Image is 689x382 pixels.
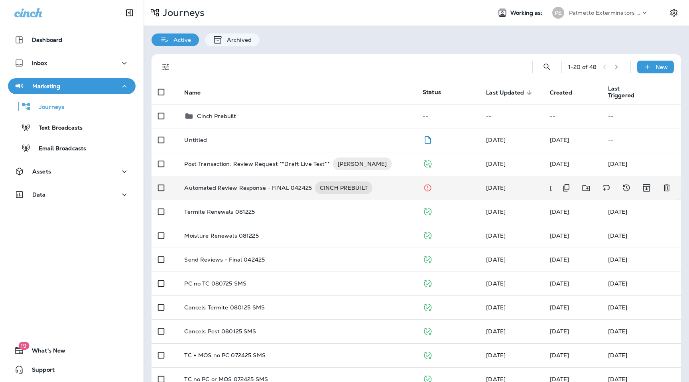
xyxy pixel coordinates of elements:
[550,328,569,335] span: Julia Horton
[423,207,433,215] span: Published
[550,136,569,144] span: Julia Horton
[184,352,266,358] p: TC + MOS no PC 072425 SMS
[8,98,136,115] button: Journeys
[602,295,681,319] td: [DATE]
[8,78,136,94] button: Marketing
[423,351,433,358] span: Published
[184,256,265,263] p: Send Reviews - Final 042425
[550,184,569,191] span: Julia Horton
[315,184,372,192] span: CINCH PREBUILT
[223,37,252,43] p: Archived
[618,180,634,196] button: View Changelog
[423,183,433,191] span: Stopped
[608,85,641,99] span: Last Triggered
[550,232,569,239] span: Julia Horton
[550,160,569,167] span: Frank Carreno
[423,89,441,96] span: Status
[550,89,572,96] span: Created
[184,89,201,96] span: Name
[568,64,596,70] div: 1 - 20 of 48
[558,180,574,196] button: Duplicate
[184,280,246,287] p: PC no TC 080725 SMS
[602,224,681,248] td: [DATE]
[550,256,569,263] span: Julia Horton
[8,343,136,358] button: 19What's New
[423,159,433,167] span: Published
[32,168,51,175] p: Assets
[24,347,65,357] span: What's New
[32,60,47,66] p: Inbox
[333,160,392,168] span: [PERSON_NAME]
[486,136,506,144] span: Julia Horton
[667,6,681,20] button: Settings
[569,10,641,16] p: Palmetto Exterminators LLC
[550,280,569,287] span: Julia Horton
[18,342,29,350] span: 19
[31,124,83,132] p: Text Broadcasts
[24,366,55,376] span: Support
[486,328,506,335] span: Julia Horton
[31,145,86,153] p: Email Broadcasts
[423,136,433,143] span: Draft
[184,209,255,215] p: Termite Renewals 081225
[638,180,655,196] button: Archive
[197,113,236,119] p: Cinch Prebuilt
[423,231,433,238] span: Published
[578,180,595,196] button: Move to folder
[8,187,136,203] button: Data
[423,255,433,262] span: Published
[423,279,433,286] span: Published
[486,160,506,167] span: Frank Carreno
[602,152,681,176] td: [DATE]
[552,7,564,19] div: PE
[8,362,136,378] button: Support
[510,10,544,16] span: Working as:
[602,272,681,295] td: [DATE]
[608,85,652,99] span: Last Triggered
[8,55,136,71] button: Inbox
[486,256,506,263] span: Julia Horton
[315,181,372,194] div: CINCH PREBUILT
[486,280,506,287] span: Julia Horton
[8,140,136,156] button: Email Broadcasts
[169,37,191,43] p: Active
[184,158,329,170] p: Post Transaction: Review Request **Draft Live Test**
[184,137,207,143] p: Untitled
[486,304,506,311] span: Julia Horton
[8,163,136,179] button: Assets
[31,104,64,111] p: Journeys
[598,180,614,196] button: Add tags
[184,304,265,311] p: Cancels Termite 080125 SMS
[158,59,174,75] button: Filters
[333,158,392,170] div: [PERSON_NAME]
[539,59,555,75] button: Search Journeys
[550,304,569,311] span: Julia Horton
[602,343,681,367] td: [DATE]
[480,104,543,128] td: --
[423,303,433,310] span: Published
[550,208,569,215] span: Julia Horton
[543,104,602,128] td: --
[602,104,681,128] td: --
[184,328,256,335] p: Cancels Pest 080125 SMS
[486,232,506,239] span: Julia Horton
[32,191,46,198] p: Data
[659,180,675,196] button: Delete
[184,232,258,239] p: Moisture Renewals 081225
[486,89,534,96] span: Last Updated
[550,89,583,96] span: Created
[184,89,211,96] span: Name
[423,327,433,334] span: Published
[656,64,668,70] p: New
[486,208,506,215] span: Julia Horton
[416,104,480,128] td: --
[486,352,506,359] span: Julia Horton
[8,119,136,136] button: Text Broadcasts
[423,375,433,382] span: Published
[32,83,60,89] p: Marketing
[159,7,205,19] p: Journeys
[486,184,506,191] span: Frank Carreno
[602,200,681,224] td: [DATE]
[8,32,136,48] button: Dashboard
[602,248,681,272] td: [DATE]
